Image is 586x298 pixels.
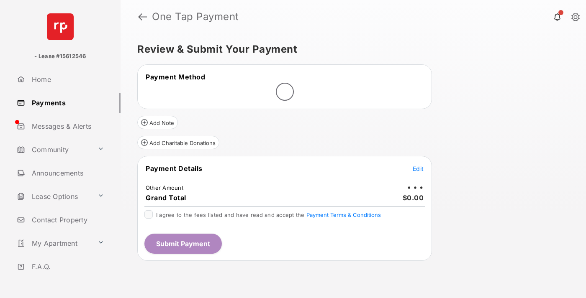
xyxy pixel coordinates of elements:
[13,233,94,253] a: My Apartment
[146,164,203,173] span: Payment Details
[145,184,184,191] td: Other Amount
[144,234,222,254] button: Submit Payment
[13,186,94,206] a: Lease Options
[13,163,121,183] a: Announcements
[137,44,563,54] h5: Review & Submit Your Payment
[403,194,424,202] span: $0.00
[13,116,121,136] a: Messages & Alerts
[146,73,205,81] span: Payment Method
[413,164,424,173] button: Edit
[13,140,94,160] a: Community
[306,211,381,218] button: I agree to the fees listed and have read and accept the
[137,136,219,149] button: Add Charitable Donations
[13,210,121,230] a: Contact Property
[13,93,121,113] a: Payments
[137,116,178,129] button: Add Note
[152,12,239,22] strong: One Tap Payment
[47,13,74,40] img: svg+xml;base64,PHN2ZyB4bWxucz0iaHR0cDovL3d3dy53My5vcmcvMjAwMC9zdmciIHdpZHRoPSI2NCIgaGVpZ2h0PSI2NC...
[34,52,86,61] p: - Lease #15612546
[13,69,121,89] a: Home
[413,165,424,172] span: Edit
[13,257,121,277] a: F.A.Q.
[156,211,381,218] span: I agree to the fees listed and have read and accept the
[146,194,186,202] span: Grand Total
